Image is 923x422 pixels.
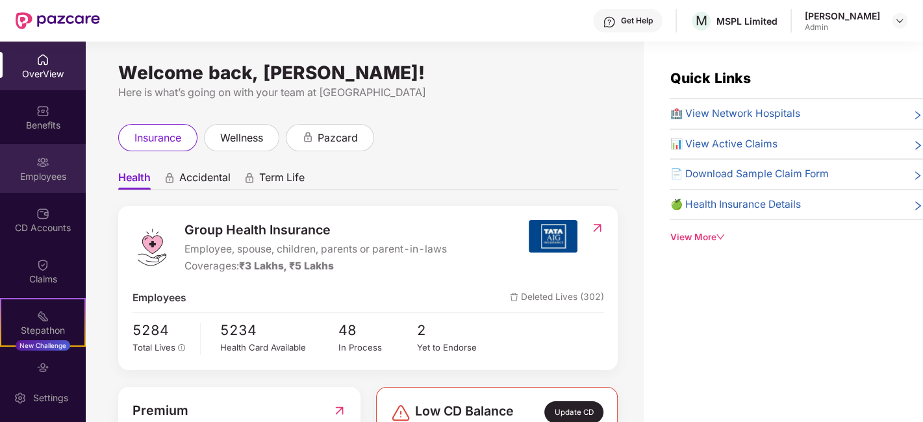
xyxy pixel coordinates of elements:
span: pazcard [318,130,358,146]
img: svg+xml;base64,PHN2ZyB4bWxucz0iaHR0cDovL3d3dy53My5vcmcvMjAwMC9zdmciIHdpZHRoPSIyMSIgaGVpZ2h0PSIyMC... [36,310,49,323]
span: Accidental [179,171,231,190]
span: right [913,108,923,122]
span: 📄 Download Sample Claim Form [670,166,828,182]
img: svg+xml;base64,PHN2ZyBpZD0iSG9tZSIgeG1sbnM9Imh0dHA6Ly93d3cudzMub3JnLzIwMDAvc3ZnIiB3aWR0aD0iMjAiIG... [36,53,49,66]
span: info-circle [178,344,186,352]
span: Health [118,171,151,190]
span: Term Life [259,171,305,190]
span: Total Lives [133,342,175,353]
span: 📊 View Active Claims [670,136,777,153]
span: right [913,169,923,182]
div: animation [302,131,314,143]
span: 48 [338,319,417,341]
img: New Pazcare Logo [16,12,100,29]
span: right [913,199,923,213]
img: insurerIcon [529,220,577,253]
div: [PERSON_NAME] [805,10,880,22]
div: Settings [29,391,72,404]
img: RedirectIcon [590,221,604,234]
img: svg+xml;base64,PHN2ZyBpZD0iQ0RfQWNjb3VudHMiIGRhdGEtbmFtZT0iQ0QgQWNjb3VudHMiIHhtbG5zPSJodHRwOi8vd3... [36,207,49,220]
span: ₹3 Lakhs, ₹5 Lakhs [239,260,334,272]
div: In Process [338,341,417,354]
div: animation [244,172,255,184]
img: svg+xml;base64,PHN2ZyBpZD0iRHJvcGRvd24tMzJ4MzIiIHhtbG5zPSJodHRwOi8vd3d3LnczLm9yZy8yMDAwL3N2ZyIgd2... [894,16,905,26]
span: 🏥 View Network Hospitals [670,106,800,122]
img: svg+xml;base64,PHN2ZyBpZD0iRW5kb3JzZW1lbnRzIiB4bWxucz0iaHR0cDovL3d3dy53My5vcmcvMjAwMC9zdmciIHdpZH... [36,361,49,374]
span: down [716,232,725,242]
div: Admin [805,22,880,32]
span: right [913,139,923,153]
span: wellness [220,130,263,146]
div: Coverages: [184,258,447,275]
img: svg+xml;base64,PHN2ZyBpZD0iU2V0dGluZy0yMHgyMCIgeG1sbnM9Imh0dHA6Ly93d3cudzMub3JnLzIwMDAvc3ZnIiB3aW... [14,391,27,404]
span: insurance [134,130,181,146]
div: Here is what’s going on with your team at [GEOGRAPHIC_DATA] [118,84,618,101]
img: svg+xml;base64,PHN2ZyBpZD0iRW1wbG95ZWVzIiB4bWxucz0iaHR0cDovL3d3dy53My5vcmcvMjAwMC9zdmciIHdpZHRoPS... [36,156,49,169]
span: M [696,13,707,29]
div: View More [670,230,923,244]
span: Employees [133,290,186,306]
div: Welcome back, [PERSON_NAME]! [118,68,618,78]
span: Deleted Lives (302) [510,290,604,306]
span: 🍏 Health Insurance Details [670,197,800,213]
span: 5234 [220,319,338,341]
img: svg+xml;base64,PHN2ZyBpZD0iQ2xhaW0iIHhtbG5zPSJodHRwOi8vd3d3LnczLm9yZy8yMDAwL3N2ZyIgd2lkdGg9IjIwIi... [36,258,49,271]
span: 2 [417,319,496,341]
div: Get Help [621,16,653,26]
div: Yet to Endorse [417,341,496,354]
img: svg+xml;base64,PHN2ZyBpZD0iSGVscC0zMngzMiIgeG1sbnM9Imh0dHA6Ly93d3cudzMub3JnLzIwMDAvc3ZnIiB3aWR0aD... [603,16,616,29]
div: Stepathon [1,324,84,337]
div: animation [164,172,175,184]
span: 5284 [133,319,192,341]
img: RedirectIcon [333,401,346,421]
div: New Challenge [16,340,70,351]
img: deleteIcon [510,293,518,301]
span: Quick Links [670,69,750,86]
span: Premium [133,401,188,421]
div: Health Card Available [220,341,338,354]
img: svg+xml;base64,PHN2ZyBpZD0iQmVuZWZpdHMiIHhtbG5zPSJodHRwOi8vd3d3LnczLm9yZy8yMDAwL3N2ZyIgd2lkdGg9Ij... [36,105,49,118]
div: MSPL Limited [716,15,778,27]
img: logo [133,228,171,267]
span: Group Health Insurance [184,220,447,240]
span: Employee, spouse, children, parents or parent-in-laws [184,242,447,258]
